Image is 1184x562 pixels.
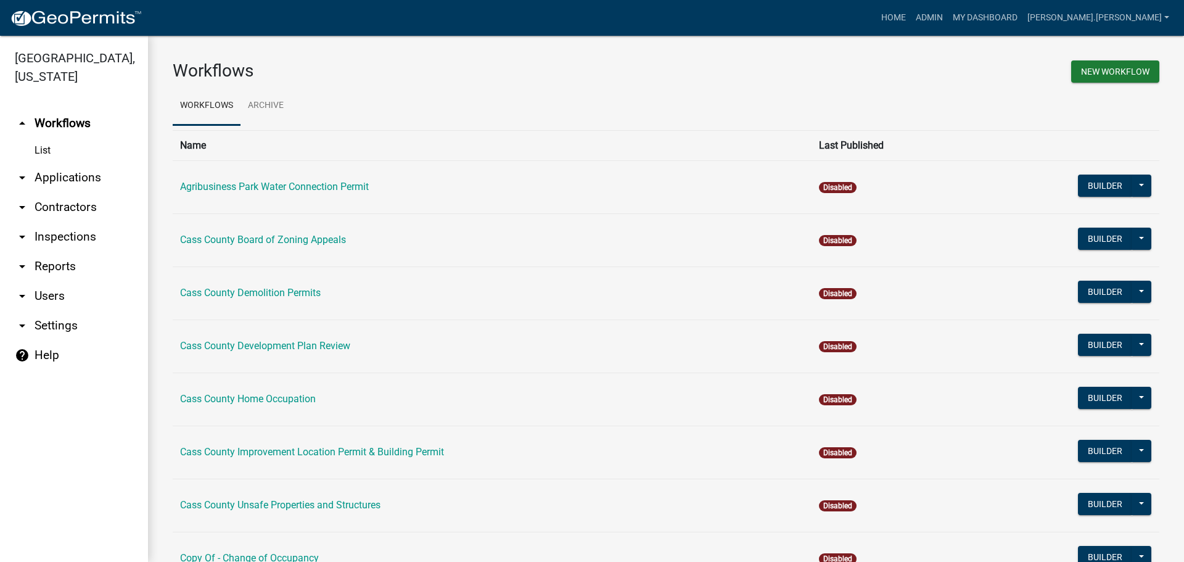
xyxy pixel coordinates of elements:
a: Cass County Improvement Location Permit & Building Permit [180,446,444,458]
a: Home [876,6,911,30]
i: arrow_drop_up [15,116,30,131]
span: Disabled [819,341,857,352]
a: Cass County Home Occupation [180,393,316,405]
th: Name [173,130,812,160]
i: arrow_drop_down [15,229,30,244]
i: arrow_drop_down [15,289,30,304]
i: arrow_drop_down [15,170,30,185]
span: Disabled [819,394,857,405]
i: arrow_drop_down [15,259,30,274]
span: Disabled [819,447,857,458]
button: Builder [1078,493,1132,515]
a: Cass County Development Plan Review [180,340,350,352]
span: Disabled [819,288,857,299]
span: Disabled [819,235,857,246]
button: New Workflow [1071,60,1159,83]
i: arrow_drop_down [15,318,30,333]
button: Builder [1078,440,1132,462]
button: Builder [1078,387,1132,409]
button: Builder [1078,334,1132,356]
h3: Workflows [173,60,657,81]
th: Last Published [812,130,984,160]
a: Admin [911,6,948,30]
a: [PERSON_NAME].[PERSON_NAME] [1022,6,1174,30]
span: Disabled [819,182,857,193]
i: help [15,348,30,363]
a: Workflows [173,86,240,126]
button: Builder [1078,281,1132,303]
a: Agribusiness Park Water Connection Permit [180,181,369,192]
span: Disabled [819,500,857,511]
a: Archive [240,86,291,126]
i: arrow_drop_down [15,200,30,215]
button: Builder [1078,175,1132,197]
a: Cass County Demolition Permits [180,287,321,299]
a: Cass County Board of Zoning Appeals [180,234,346,246]
a: Cass County Unsafe Properties and Structures [180,499,380,511]
a: My Dashboard [948,6,1022,30]
button: Builder [1078,228,1132,250]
